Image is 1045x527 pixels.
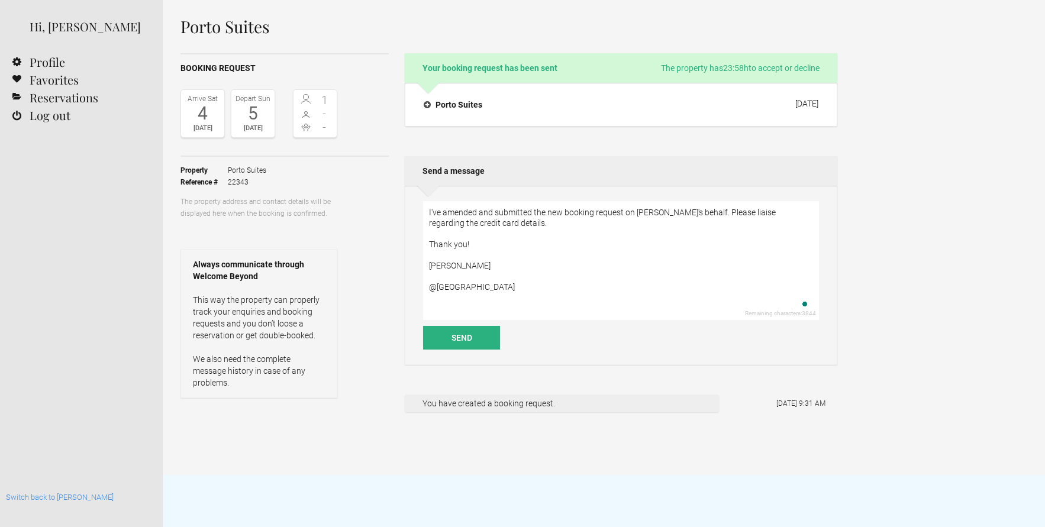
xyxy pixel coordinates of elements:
[414,92,828,117] button: Porto Suites [DATE]
[234,93,272,105] div: Depart Sun
[184,105,221,122] div: 4
[423,201,819,320] textarea: To enrich screen reader interactions, please activate Accessibility in Grammarly extension settings
[723,63,749,73] flynt-countdown: 23:58h
[405,395,719,412] div: You have created a booking request.
[193,258,325,282] strong: Always communicate through Welcome Beyond
[6,493,114,502] a: Switch back to [PERSON_NAME]
[315,108,334,119] span: -
[315,121,334,133] span: -
[193,294,325,389] p: This way the property can properly track your enquiries and booking requests and you don’t loose ...
[661,62,820,74] span: The property has to accept or decline
[405,53,837,83] h2: Your booking request has been sent
[30,18,145,35] div: Hi, [PERSON_NAME]
[180,196,337,219] p: The property address and contact details will be displayed here when the booking is confirmed.
[776,399,825,408] flynt-date-display: [DATE] 9:31 AM
[180,62,389,75] h2: Booking request
[180,164,228,176] strong: Property
[315,94,334,106] span: 1
[184,122,221,134] div: [DATE]
[424,99,482,111] h4: Porto Suites
[228,164,266,176] span: Porto Suites
[180,18,837,35] h1: Porto Suites
[405,156,837,186] h2: Send a message
[228,176,266,188] span: 22343
[180,176,228,188] strong: Reference #
[184,93,221,105] div: Arrive Sat
[423,326,500,350] button: Send
[234,122,272,134] div: [DATE]
[234,105,272,122] div: 5
[795,99,818,108] div: [DATE]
